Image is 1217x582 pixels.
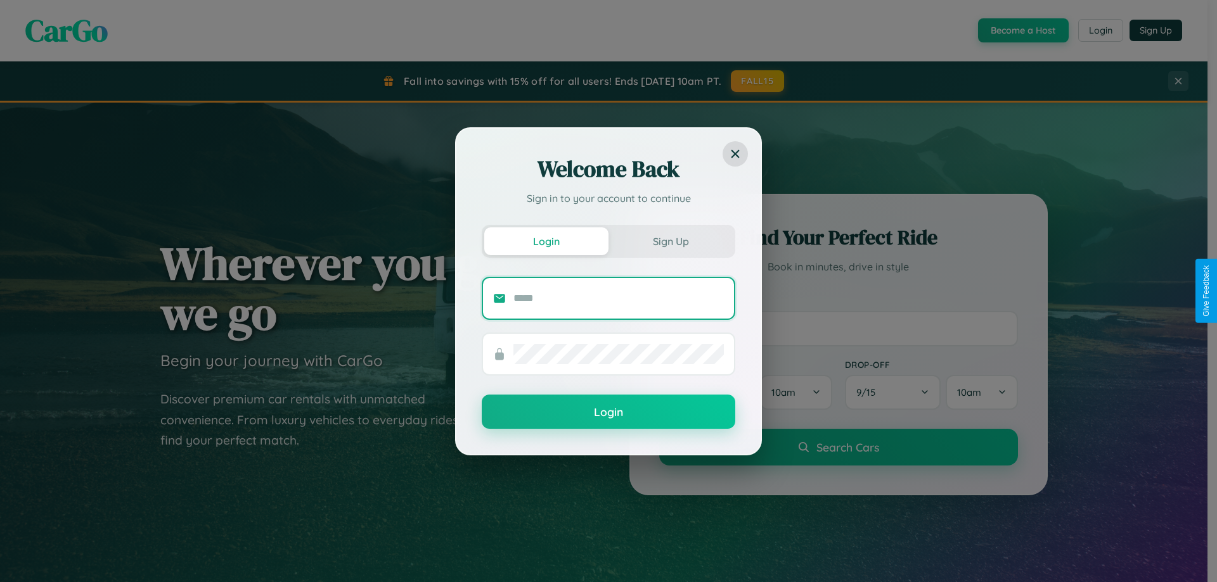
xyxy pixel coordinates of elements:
[1202,265,1211,317] div: Give Feedback
[482,154,735,184] h2: Welcome Back
[608,227,733,255] button: Sign Up
[484,227,608,255] button: Login
[482,395,735,429] button: Login
[482,191,735,206] p: Sign in to your account to continue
